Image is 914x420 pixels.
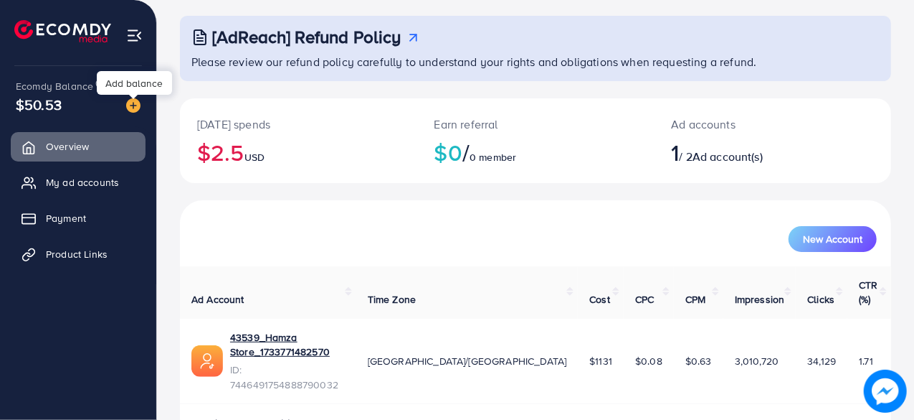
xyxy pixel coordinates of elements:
span: Impression [735,292,785,307]
span: 3,010,720 [735,354,779,368]
span: $1131 [589,354,612,368]
h2: / 2 [671,139,814,166]
button: New Account [789,226,877,252]
span: Ad Account [191,292,244,307]
span: CTR (%) [859,278,877,307]
a: My ad accounts [11,168,146,197]
span: My ad accounts [46,175,119,190]
h2: $0 [434,139,637,166]
span: $50.53 [16,94,62,115]
span: Time Zone [368,292,416,307]
p: Please review our refund policy carefully to understand your rights and obligations when requesti... [191,53,882,70]
span: CPC [635,292,654,307]
span: Payment [46,211,86,225]
img: ic-ads-acc.e4c84228.svg [191,345,223,377]
p: Earn referral [434,116,637,133]
img: logo [14,20,111,42]
span: Overview [46,139,89,154]
span: CPM [685,292,705,307]
a: 43539_Hamza Store_1733771482570 [230,330,345,360]
span: $0.08 [635,354,662,368]
span: [GEOGRAPHIC_DATA]/[GEOGRAPHIC_DATA] [368,354,567,368]
img: image [864,370,907,413]
span: Ecomdy Balance [16,79,93,93]
h3: [AdReach] Refund Policy [212,27,401,47]
span: $0.63 [685,354,712,368]
span: Product Links [46,247,108,261]
h2: $2.5 [197,139,400,166]
span: 0 member [470,150,516,164]
span: New Account [803,234,862,244]
span: Cost [589,292,610,307]
a: Product Links [11,240,146,269]
a: Payment [11,204,146,233]
p: Ad accounts [671,116,814,133]
span: Ad account(s) [692,149,763,164]
img: image [126,98,141,113]
div: Add balance [97,71,172,95]
span: 1 [671,136,679,169]
span: ID: 7446491754888790032 [230,363,345,392]
img: menu [126,27,143,44]
p: [DATE] spends [197,116,400,133]
span: 1.71 [859,354,873,368]
span: / [462,136,470,169]
span: Clicks [807,292,834,307]
span: 34,129 [807,354,836,368]
a: Overview [11,132,146,161]
span: USD [244,150,265,164]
